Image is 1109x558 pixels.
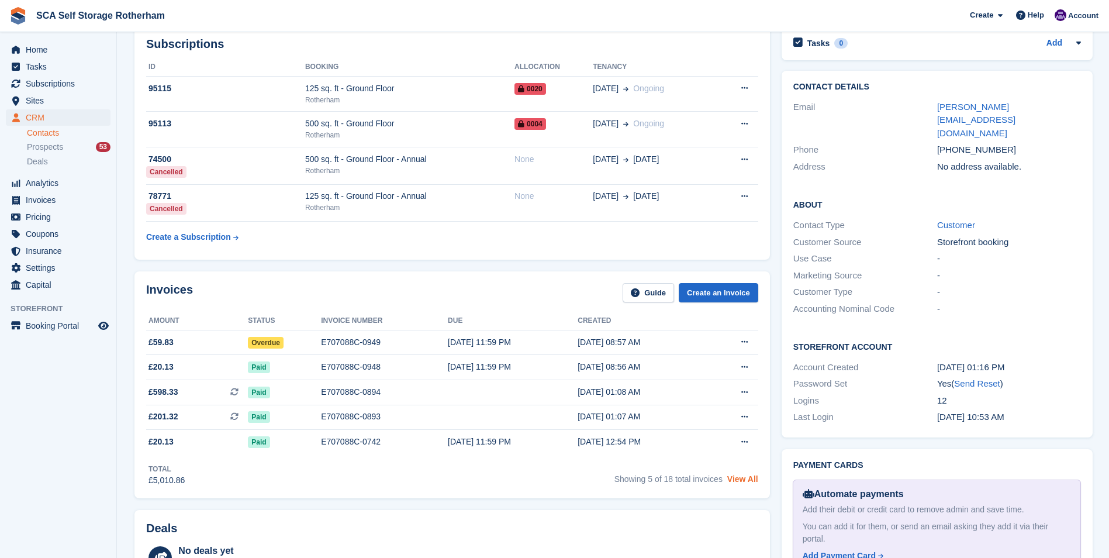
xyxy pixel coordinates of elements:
[448,312,578,330] th: Due
[305,190,514,202] div: 125 sq. ft - Ground Floor - Annual
[937,160,1081,174] div: No address available.
[937,143,1081,157] div: [PHONE_NUMBER]
[793,302,937,316] div: Accounting Nominal Code
[6,243,110,259] a: menu
[937,252,1081,266] div: -
[27,142,63,153] span: Prospects
[146,58,305,77] th: ID
[321,386,448,398] div: E707088C-0894
[937,285,1081,299] div: -
[937,302,1081,316] div: -
[793,82,1081,92] h2: Contact Details
[248,436,270,448] span: Paid
[27,141,110,153] a: Prospects 53
[807,38,830,49] h2: Tasks
[6,109,110,126] a: menu
[1068,10,1098,22] span: Account
[633,119,664,128] span: Ongoing
[803,487,1071,501] div: Automate payments
[305,58,514,77] th: Booking
[27,128,110,139] a: Contacts
[148,386,178,398] span: £598.33
[248,411,270,423] span: Paid
[305,153,514,166] div: 500 sq. ft - Ground Floor - Annual
[26,209,96,225] span: Pricing
[6,42,110,58] a: menu
[146,82,305,95] div: 95115
[803,521,1071,545] div: You can add it for them, or send an email asking they add it via their portal.
[321,312,448,330] th: Invoice number
[321,436,448,448] div: E707088C-0742
[951,378,1003,388] span: ( )
[26,75,96,92] span: Subscriptions
[26,175,96,191] span: Analytics
[970,9,993,21] span: Create
[727,474,758,484] a: View All
[305,118,514,130] div: 500 sq. ft - Ground Floor
[6,226,110,242] a: menu
[248,361,270,373] span: Paid
[793,160,937,174] div: Address
[623,283,674,302] a: Guide
[793,340,1081,352] h2: Storefront Account
[578,411,707,423] div: [DATE] 01:07 AM
[593,190,619,202] span: [DATE]
[593,82,619,95] span: [DATE]
[937,236,1081,249] div: Storefront booking
[26,92,96,109] span: Sites
[305,95,514,105] div: Rotherham
[146,283,193,302] h2: Invoices
[1028,9,1044,21] span: Help
[578,436,707,448] div: [DATE] 12:54 PM
[937,102,1015,138] a: [PERSON_NAME][EMAIL_ADDRESS][DOMAIN_NAME]
[793,252,937,266] div: Use Case
[248,337,284,349] span: Overdue
[578,386,707,398] div: [DATE] 01:08 AM
[793,143,937,157] div: Phone
[26,109,96,126] span: CRM
[578,336,707,349] div: [DATE] 08:57 AM
[148,411,178,423] span: £201.32
[146,190,305,202] div: 78771
[6,175,110,191] a: menu
[26,192,96,208] span: Invoices
[793,198,1081,210] h2: About
[321,336,448,349] div: E707088C-0949
[146,312,248,330] th: Amount
[305,82,514,95] div: 125 sq. ft - Ground Floor
[148,336,174,349] span: £59.83
[32,6,170,25] a: SCA Self Storage Rotherham
[6,192,110,208] a: menu
[937,394,1081,408] div: 12
[96,319,110,333] a: Preview store
[146,166,186,178] div: Cancelled
[178,544,423,558] div: No deals yet
[593,118,619,130] span: [DATE]
[793,394,937,408] div: Logins
[793,101,937,140] div: Email
[793,269,937,283] div: Marketing Source
[148,474,185,487] div: £5,010.86
[305,166,514,176] div: Rotherham
[633,153,659,166] span: [DATE]
[26,226,96,242] span: Coupons
[148,361,174,373] span: £20.13
[578,312,707,330] th: Created
[6,75,110,92] a: menu
[6,58,110,75] a: menu
[514,83,546,95] span: 0020
[793,236,937,249] div: Customer Source
[26,277,96,293] span: Capital
[6,260,110,276] a: menu
[793,411,937,424] div: Last Login
[954,378,1000,388] a: Send Reset
[1046,37,1062,50] a: Add
[679,283,758,302] a: Create an Invoice
[321,411,448,423] div: E707088C-0893
[937,269,1081,283] div: -
[793,361,937,374] div: Account Created
[26,318,96,334] span: Booking Portal
[448,436,578,448] div: [DATE] 11:59 PM
[146,203,186,215] div: Cancelled
[514,118,546,130] span: 0004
